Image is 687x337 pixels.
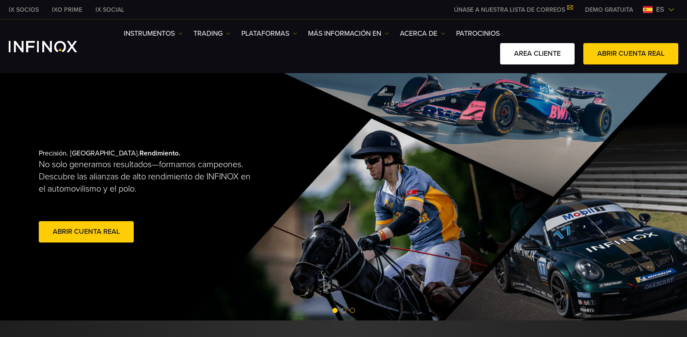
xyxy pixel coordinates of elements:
[39,221,134,243] a: Abrir cuenta real
[341,308,346,313] span: Go to slide 2
[45,5,89,14] a: INFINOX
[241,28,297,39] a: PLATAFORMAS
[2,5,45,14] a: INFINOX
[332,308,338,313] span: Go to slide 1
[447,6,579,13] a: ÚNASE A NUESTRA LISTA DE CORREOS
[500,43,575,64] a: AREA CLIENTE
[350,308,355,313] span: Go to slide 3
[39,158,258,195] p: No solo generamos resultados—formamos campeones. Descubre las alianzas de alto rendimiento de INF...
[139,149,180,158] strong: Rendimiento.
[89,5,131,14] a: INFINOX
[579,5,640,14] a: INFINOX MENU
[308,28,389,39] a: Más información en
[193,28,230,39] a: TRADING
[456,28,500,39] a: Patrocinios
[400,28,445,39] a: ACERCA DE
[653,4,668,15] span: es
[583,43,678,64] a: ABRIR CUENTA REAL
[9,41,98,52] a: INFINOX Logo
[39,135,313,259] div: Precisión. [GEOGRAPHIC_DATA].
[124,28,183,39] a: Instrumentos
